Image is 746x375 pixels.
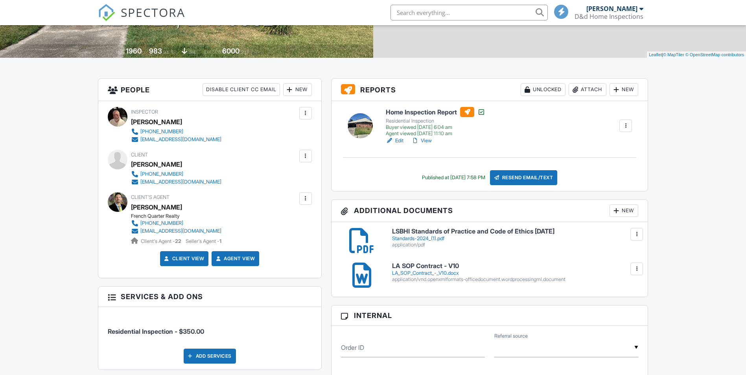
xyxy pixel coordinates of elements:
[131,170,221,178] a: [PHONE_NUMBER]
[222,47,239,55] div: 6000
[392,270,639,276] div: LA_SOP_Contract_-_V10.docx
[392,228,639,248] a: LSBHI Standards of Practice and Code of Ethics [DATE] Standards-2024_(1).pdf application/pdf
[131,194,169,200] span: Client's Agent
[98,79,321,101] h3: People
[141,238,182,244] span: Client's Agent -
[163,255,204,263] a: Client View
[188,49,197,55] span: slab
[386,137,403,145] a: Edit
[392,263,639,283] a: LA SOP Contract - V10 LA_SOP_Contract_-_V10.docx application/vnd.openxmlformats-officedocument.wo...
[392,276,639,283] div: application/vnd.openxmlformats-officedocument.wordprocessingml.document
[490,170,558,185] div: Resend Email/Text
[610,204,638,217] div: New
[386,124,485,131] div: Buyer viewed [DATE] 6:04 am
[140,129,183,135] div: [PHONE_NUMBER]
[126,47,142,55] div: 1960
[131,227,221,235] a: [EMAIL_ADDRESS][DOMAIN_NAME]
[663,52,684,57] a: © MapTiler
[685,52,744,57] a: © OpenStreetMap contributors
[140,220,183,226] div: [PHONE_NUMBER]
[203,83,280,96] div: Disable Client CC Email
[184,349,236,364] div: Add Services
[332,200,648,222] h3: Additional Documents
[392,228,639,235] h6: LSBHI Standards of Practice and Code of Ethics [DATE]
[386,107,485,117] h6: Home Inspection Report
[131,178,221,186] a: [EMAIL_ADDRESS][DOMAIN_NAME]
[332,79,648,101] h3: Reports
[392,242,639,248] div: application/pdf
[214,255,255,263] a: Agent View
[98,287,321,307] h3: Services & Add ons
[149,47,162,55] div: 983
[175,238,181,244] strong: 22
[131,219,221,227] a: [PHONE_NUMBER]
[204,49,221,55] span: Lot Size
[219,238,221,244] strong: 1
[610,83,638,96] div: New
[647,51,746,58] div: |
[140,136,221,143] div: [EMAIL_ADDRESS][DOMAIN_NAME]
[131,116,182,128] div: [PERSON_NAME]
[283,83,312,96] div: New
[131,136,221,143] a: [EMAIL_ADDRESS][DOMAIN_NAME]
[411,137,432,145] a: View
[386,131,485,137] div: Agent viewed [DATE] 11:10 am
[121,4,185,20] span: SPECTORA
[140,179,221,185] div: [EMAIL_ADDRESS][DOMAIN_NAME]
[341,343,364,352] label: Order ID
[163,49,174,55] span: sq. ft.
[392,263,639,270] h6: LA SOP Contract - V10
[140,228,221,234] div: [EMAIL_ADDRESS][DOMAIN_NAME]
[131,128,221,136] a: [PHONE_NUMBER]
[390,5,548,20] input: Search everything...
[108,327,204,335] span: Residential Inspection - $350.00
[332,305,648,326] h3: Internal
[649,52,662,57] a: Leaflet
[98,11,185,27] a: SPECTORA
[186,238,221,244] span: Seller's Agent -
[569,83,606,96] div: Attach
[131,213,228,219] div: French Quarter Realty
[386,107,485,137] a: Home Inspection Report Residential Inspection Buyer viewed [DATE] 6:04 am Agent viewed [DATE] 11:...
[521,83,565,96] div: Unlocked
[131,158,182,170] div: [PERSON_NAME]
[422,175,485,181] div: Published at [DATE] 7:58 PM
[140,171,183,177] div: [PHONE_NUMBER]
[131,201,182,213] a: [PERSON_NAME]
[575,13,643,20] div: D&d Home Inspections
[131,152,148,158] span: Client
[108,313,312,342] li: Service: Residential Inspection
[98,4,115,21] img: The Best Home Inspection Software - Spectora
[241,49,251,55] span: sq.ft.
[392,235,639,242] div: Standards-2024_(1).pdf
[586,5,637,13] div: [PERSON_NAME]
[386,118,485,124] div: Residential Inspection
[116,49,125,55] span: Built
[131,109,158,115] span: Inspector
[494,333,528,340] label: Referral source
